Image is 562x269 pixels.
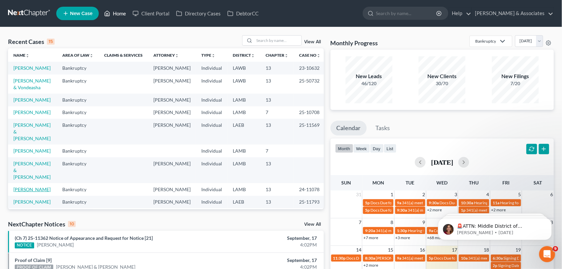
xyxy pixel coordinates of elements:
[227,196,260,208] td: LAEB
[492,80,539,87] div: 7/20
[500,200,553,205] span: Hearing for [PERSON_NAME]
[365,200,370,205] span: 5p
[13,161,51,180] a: [PERSON_NAME] & [PERSON_NAME]
[406,180,415,185] span: Tue
[260,106,294,119] td: 7
[13,122,51,141] a: [PERSON_NAME] & [PERSON_NAME]
[365,228,375,233] span: 9:20a
[47,39,55,45] div: 15
[13,199,51,205] a: [PERSON_NAME]
[397,200,402,205] span: 9a
[221,257,317,264] div: September, 17
[57,119,99,145] td: Bankruptcy
[196,94,227,106] td: Individual
[251,54,255,58] i: unfold_more
[260,74,294,94] td: 13
[294,183,326,196] td: 24-11078
[175,54,179,58] i: unfold_more
[402,256,467,261] span: 341(a) meeting for [PERSON_NAME]
[57,196,99,208] td: Bankruptcy
[355,246,362,254] span: 14
[502,180,509,185] span: Fri
[13,186,51,192] a: [PERSON_NAME]
[461,256,468,261] span: 10a
[13,148,51,154] a: [PERSON_NAME]
[196,183,227,196] td: Individual
[370,200,426,205] span: Docs Due for [PERSON_NAME]
[294,74,326,94] td: 25-50732
[365,256,375,261] span: 8:30a
[227,119,260,145] td: LAEB
[196,119,227,145] td: Individual
[57,62,99,74] td: Bankruptcy
[221,235,317,241] div: September, 17
[304,40,321,44] a: View All
[355,191,362,199] span: 31
[454,191,458,199] span: 3
[284,54,288,58] i: unfold_more
[196,106,227,119] td: Individual
[68,221,76,227] div: 10
[148,183,196,196] td: [PERSON_NAME]
[335,144,353,153] button: month
[260,157,294,183] td: 13
[57,145,99,157] td: Bankruptcy
[390,191,394,199] span: 1
[427,207,442,212] a: +2 more
[153,53,179,58] a: Attorneyunfold_more
[299,53,321,58] a: Case Nounfold_more
[260,183,294,196] td: 13
[37,241,74,248] a: [PERSON_NAME]
[472,7,554,19] a: [PERSON_NAME] & Associates
[196,196,227,208] td: Individual
[196,62,227,74] td: Individual
[331,121,367,136] a: Calendar
[449,7,471,19] a: Help
[475,38,496,44] div: Bankruptcy
[25,54,29,58] i: unfold_more
[493,200,500,205] span: 11a
[227,183,260,196] td: LAMB
[358,218,362,226] span: 7
[429,256,434,261] span: 5p
[148,62,196,74] td: [PERSON_NAME]
[196,145,227,157] td: Individual
[227,94,260,106] td: LAMB
[221,241,317,248] div: 4:02PM
[294,62,326,74] td: 23-10632
[486,191,490,199] span: 4
[57,208,99,221] td: Bankruptcy
[196,74,227,94] td: Individual
[370,144,384,153] button: day
[419,80,466,87] div: 30/70
[294,208,326,221] td: 25-10789
[89,54,93,58] i: unfold_more
[13,53,29,58] a: Nameunfold_more
[365,208,370,213] span: 5p
[260,196,294,208] td: 13
[260,94,294,106] td: 13
[317,54,321,58] i: unfold_more
[468,256,533,261] span: 341(a) meeting for [PERSON_NAME]
[437,180,448,185] span: Wed
[101,7,129,19] a: Home
[15,257,52,263] a: Proof of Claim [9]
[211,54,215,58] i: unfold_more
[397,256,402,261] span: 9a
[419,72,466,80] div: New Clients
[294,196,326,208] td: 25-11793
[370,208,426,213] span: Docs Due for [PERSON_NAME]
[129,7,173,19] a: Client Portal
[70,11,92,16] span: New Case
[57,94,99,106] td: Bankruptcy
[550,191,554,199] span: 6
[342,180,351,185] span: Sun
[461,200,473,205] span: 10:30a
[57,157,99,183] td: Bankruptcy
[304,222,321,227] a: View All
[431,159,453,166] h2: [DATE]
[346,72,393,80] div: New Leads
[294,106,326,119] td: 25-10708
